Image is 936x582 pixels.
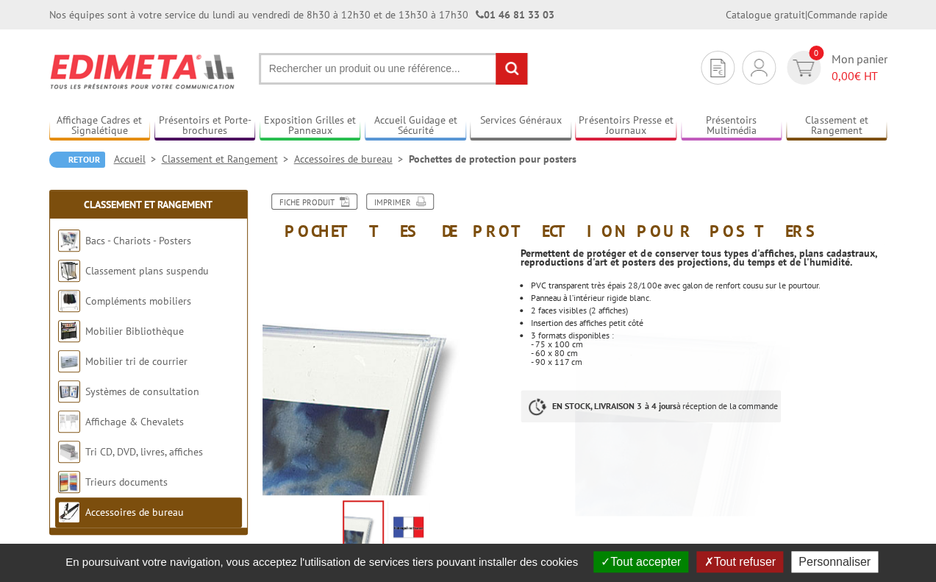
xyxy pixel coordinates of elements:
[710,59,725,77] img: devis rapide
[271,194,357,210] a: Fiche produit
[58,411,80,433] img: Affichage & Chevalets
[85,415,184,428] a: Affichage & Chevalets
[84,198,212,211] a: Classement et Rangement
[58,556,585,568] span: En poursuivant votre navigation, vous acceptez l'utilisation de services tiers pouvant installer ...
[58,471,80,493] img: Trieurs documents
[49,44,237,99] img: Edimeta
[294,152,409,166] a: Accessoires de bureau
[85,385,199,398] a: Systèmes de consultation
[58,260,80,282] img: Classement plans suspendu
[162,152,294,166] a: Classement et Rangement
[85,505,184,519] a: Accessoires de bureau
[58,350,80,372] img: Mobilier tri de courrier
[791,551,878,572] button: Personnaliser (fenêtre modale)
[260,114,361,138] a: Exposition Grilles et Panneaux
[154,114,256,138] a: Présentoirs et Porte-brochures
[783,51,887,85] a: devis rapide 0 Mon panier 0,00€ HT
[114,152,162,166] a: Accueil
[365,114,466,138] a: Accueil Guidage et Sécurité
[262,247,510,495] img: pp7510_pochettes_de_protection_pour_posters_75x100cm.jpg
[58,230,80,252] img: Bacs - Chariots - Posters
[259,53,528,85] input: Rechercher un produit ou une référence...
[85,234,191,247] a: Bacs - Chariots - Posters
[391,503,426,549] img: edimeta_produit_fabrique_en_france.jpg
[681,114,782,138] a: Présentoirs Multimédia
[696,551,782,572] button: Tout refuser
[58,380,80,402] img: Systèmes de consultation
[832,51,887,85] span: Mon panier
[809,46,824,60] span: 0
[85,445,203,458] a: Tri CD, DVD, livres, affiches
[85,324,184,338] a: Mobilier Bibliothèque
[58,290,80,312] img: Compléments mobiliers
[807,8,887,21] a: Commande rapide
[832,68,887,85] span: € HT
[85,264,209,277] a: Classement plans suspendu
[49,114,151,138] a: Affichage Cadres et Signalétique
[366,194,434,210] a: Imprimer
[409,152,576,166] li: Pochettes de protection pour posters
[58,320,80,342] img: Mobilier Bibliothèque
[751,59,767,77] img: devis rapide
[786,114,887,138] a: Classement et Rangement
[726,8,805,21] a: Catalogue gratuit
[85,355,187,368] a: Mobilier tri de courrier
[85,475,168,489] a: Trieurs documents
[470,114,571,138] a: Services Généraux
[344,502,382,547] img: pp7510_pochettes_de_protection_pour_posters_75x100cm.jpg
[496,53,527,85] input: rechercher
[49,152,105,168] a: Retour
[49,7,554,22] div: Nos équipes sont à votre service du lundi au vendredi de 8h30 à 12h30 et de 13h30 à 17h30
[58,441,80,463] img: Tri CD, DVD, livres, affiches
[575,247,843,516] img: pp7510_pochettes_de_protection_pour_posters_75x100cm.jpg
[575,114,676,138] a: Présentoirs Presse et Journaux
[58,501,80,523] img: Accessoires de bureau
[85,294,191,308] a: Compléments mobiliers
[726,7,887,22] div: |
[832,68,854,83] span: 0,00
[793,60,814,77] img: devis rapide
[476,8,554,21] strong: 01 46 81 33 03
[593,551,688,572] button: Tout accepter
